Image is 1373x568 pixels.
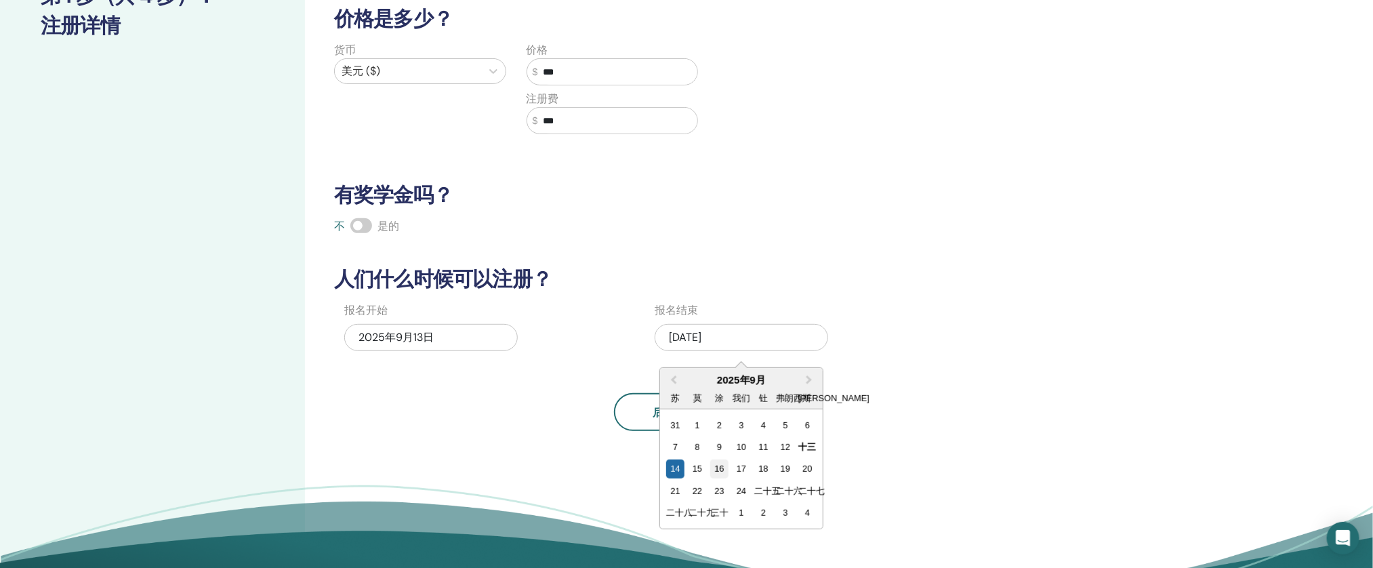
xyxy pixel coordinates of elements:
div: 选择 2025 年 9 月 14 日星期日 [666,460,684,478]
font: 报名开始 [344,303,388,317]
font: 16 [714,464,724,474]
div: 选择 2025 年 9 月 23 日星期二 [710,482,729,500]
button: 下个月 [800,369,821,391]
font: 2 [761,508,766,518]
div: 选择 2025 年 9 月 5 日星期五 [776,416,794,434]
font: 10 [737,442,746,452]
font: 15 [693,464,702,474]
font: 3 [739,420,743,430]
font: 价格 [527,43,548,57]
div: 选择 2025 年 9 月 24 日星期三 [732,482,750,500]
div: 选择 2025 年 9 月 19 日星期五 [776,460,794,478]
div: 选择 2025 年 9 月 15 日星期一 [688,460,706,478]
font: 11 [758,442,768,452]
font: 二十八 [666,508,693,518]
div: 选择 2025 年 9 月 18 日星期四 [754,460,773,478]
font: 3 [783,508,787,518]
font: 后退 [653,405,674,420]
font: 5 [783,420,787,430]
div: 选择 2025 年 9 月 20 日星期六 [798,460,817,478]
font: 价格是多少？ [334,5,453,32]
div: 选择 2025 年 9 月 27 日星期六 [798,482,817,500]
font: 21 [670,486,680,496]
font: 31 [670,420,680,430]
font: 是的 [377,219,399,233]
font: 莫 [693,393,701,403]
font: 二十九 [688,508,714,518]
font: 1 [739,508,743,518]
div: 选择 2025 年 10 月 3 日星期五 [776,504,794,522]
font: 4 [805,508,810,518]
div: 选择 2025 年 9 月 16 日星期二 [710,460,729,478]
div: 选择 2025 年 9 月 28 日星期日 [666,504,684,522]
font: 涂 [715,393,724,403]
div: 选择 2025 年 9 月 13 日星期六 [798,438,817,456]
button: 后退 [614,393,713,431]
div: 选择 2025 年 9 月 12 日星期五 [776,438,794,456]
font: 23 [714,486,724,496]
div: 选择 2025 年 9 月 6 日星期六 [798,416,817,434]
font: 有奖学金吗？ [334,182,453,208]
font: [PERSON_NAME] [798,393,869,403]
div: 选择 2025 年 8 月 31 日星期日 [666,416,684,434]
font: 24 [737,486,746,496]
div: 选择 2025 年 9 月 1 日星期一 [688,416,706,434]
font: 19 [781,464,790,474]
div: 选择 2025 年 9 月 22 日星期一 [688,482,706,500]
div: 选择 2025 年 9 月 3 日星期三 [732,416,750,434]
font: 18 [758,464,768,474]
font: 17 [737,464,746,474]
font: 我们 [733,393,750,403]
font: 注册详情 [41,12,120,39]
button: 上个月 [661,369,683,391]
font: 12 [781,442,790,452]
font: 8 [695,442,699,452]
font: $ [533,115,538,126]
font: 人们什么时候可以注册？ [334,266,552,292]
font: 注册费 [527,92,559,106]
font: 货币 [334,43,356,57]
div: 选择 2025 年 10 月 2 日星期四 [754,504,773,522]
font: 不 [334,219,345,233]
div: 选择 2025 年 9 月 9 日星期二 [710,438,729,456]
div: 选择 2025 年 9 月 10 日星期三 [732,438,750,456]
div: 选择 2025 年 9 月 21 日星期日 [666,482,684,500]
div: 选择 2025 年 9 月 2 日星期二 [710,416,729,434]
div: 选择 2025 年 9 月 29 日星期一 [688,504,706,522]
font: $ [533,66,538,77]
font: 钍 [759,393,768,403]
div: 选择 2025 年 9 月 7 日星期日 [666,438,684,456]
font: 二十七 [798,486,825,496]
font: 1 [695,420,699,430]
div: 选择 2025 年 10 月 1 日星期三 [732,504,750,522]
font: 20 [802,464,812,474]
div: 选择 2025 年 9 月 11 日星期四 [754,438,773,456]
div: 选择 2025 年 9 月 4 日星期四 [754,416,773,434]
font: 4 [761,420,766,430]
div: 选择 2025 年 9 月 25 日星期四 [754,482,773,500]
font: 2025年9月 [717,374,766,386]
font: 22 [693,486,702,496]
font: 7 [673,442,678,452]
font: 2 [717,420,722,430]
font: 苏 [671,393,680,403]
font: 十三 [798,442,816,452]
div: 选择 2025 年 9 月 26 日星期五 [776,482,794,500]
font: 9 [717,442,722,452]
div: 选择日期 [659,367,823,529]
font: 2025年9月13日 [358,330,434,344]
font: 14 [670,464,680,474]
div: 选择 2025 年 9 月 30 日星期二 [710,504,729,522]
div: 选择 2025 年 9 月 8 日星期一 [688,438,706,456]
font: 三十 [710,508,728,518]
font: 报名结束 [655,303,698,317]
font: [DATE] [669,330,701,344]
font: 二十六 [776,486,802,496]
font: 二十五 [754,486,781,496]
div: 月份 2025年9月 [664,414,818,524]
div: 选择 2025 年 9 月 17 日星期三 [732,460,750,478]
font: 6 [805,420,810,430]
font: 弗朗西斯 [776,393,811,403]
div: 打开 Intercom Messenger [1327,522,1359,554]
div: 选择 2025 年 10 月 4 日星期六 [798,504,817,522]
